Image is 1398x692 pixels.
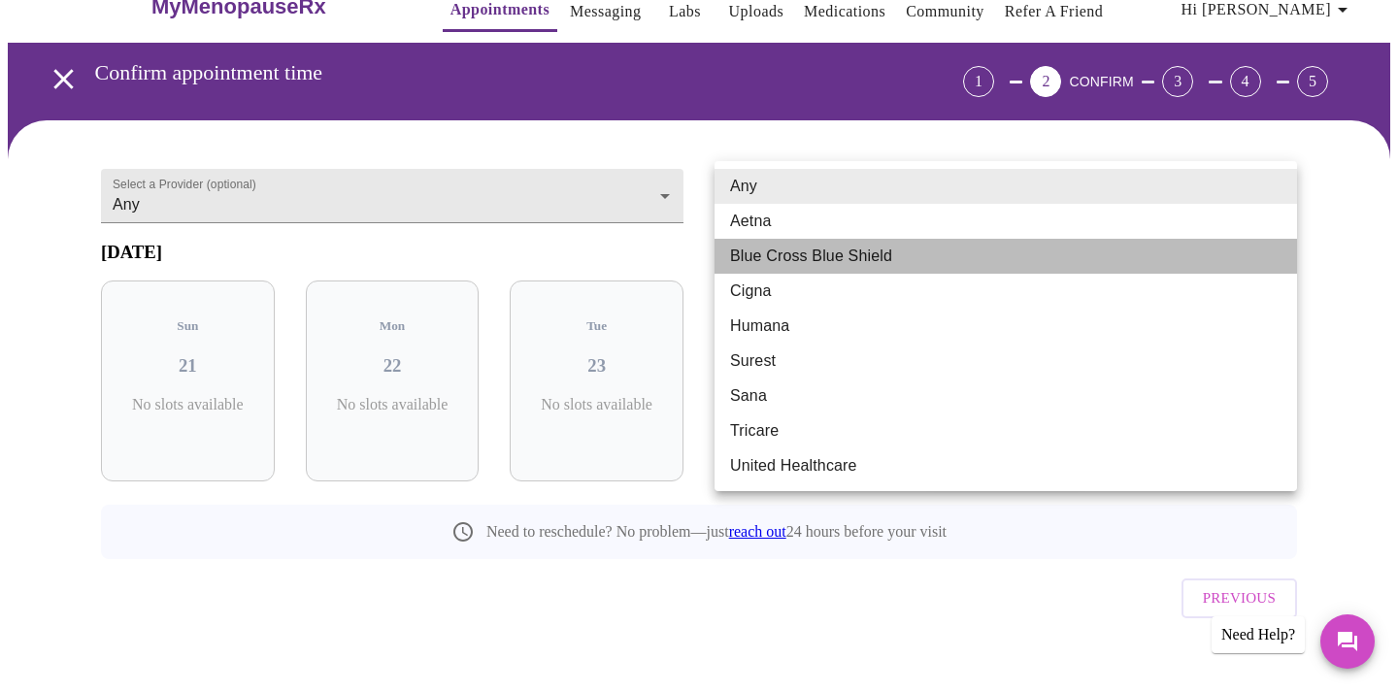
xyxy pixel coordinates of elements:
[715,413,1297,448] li: Tricare
[715,204,1297,239] li: Aetna
[715,344,1297,379] li: Surest
[715,274,1297,309] li: Cigna
[715,169,1297,204] li: Any
[715,239,1297,274] li: Blue Cross Blue Shield
[715,379,1297,413] li: Sana
[715,448,1297,483] li: United Healthcare
[715,309,1297,344] li: Humana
